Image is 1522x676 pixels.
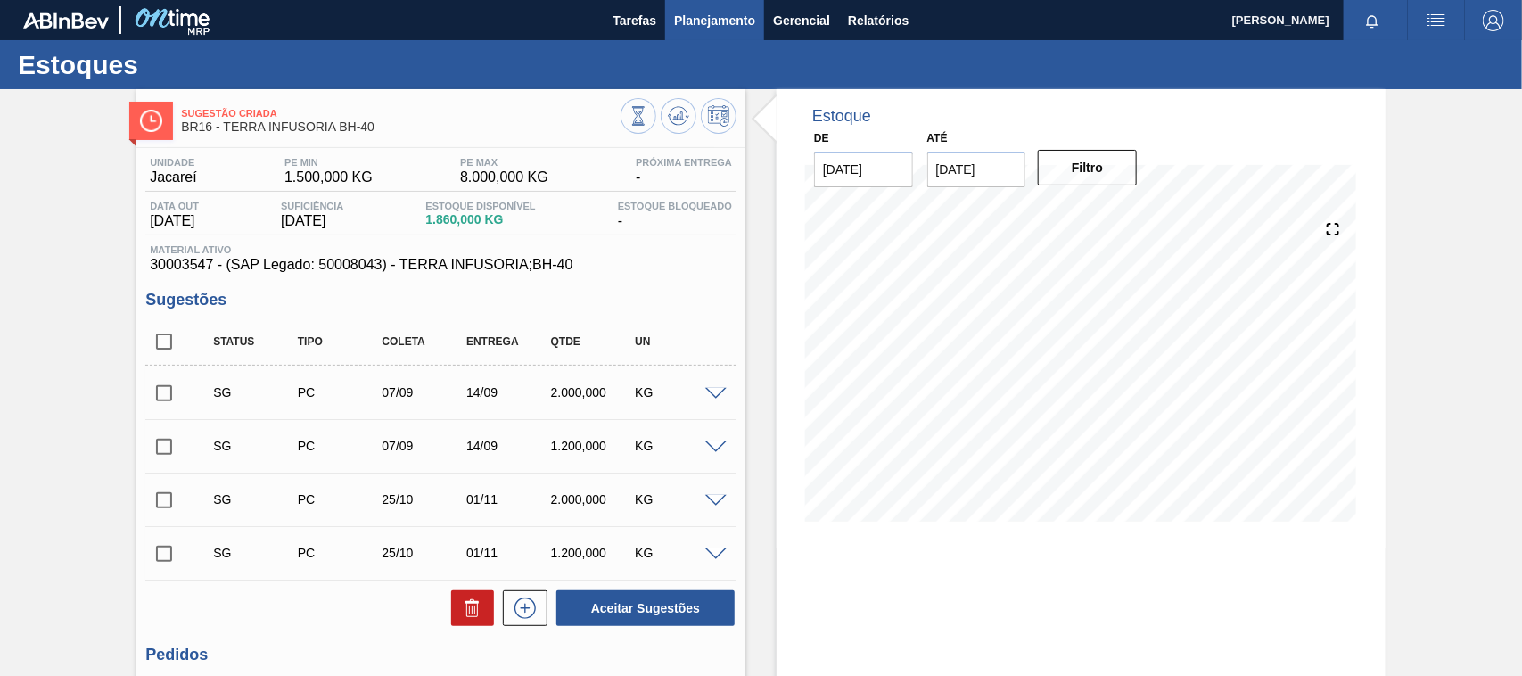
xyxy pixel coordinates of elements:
[377,335,470,348] div: Coleta
[150,169,196,185] span: Jacareí
[462,385,555,400] div: 14/09/2025
[293,385,386,400] div: Pedido de Compra
[145,291,736,309] h3: Sugestões
[377,546,470,560] div: 25/10/2025
[462,546,555,560] div: 01/11/2025
[547,589,736,628] div: Aceitar Sugestões
[927,132,948,144] label: Até
[618,201,732,211] span: Estoque Bloqueado
[377,439,470,453] div: 07/09/2025
[209,439,301,453] div: Sugestão Criada
[293,335,386,348] div: Tipo
[1426,10,1447,31] img: userActions
[547,335,639,348] div: Qtde
[209,546,301,560] div: Sugestão Criada
[848,10,909,31] span: Relatórios
[293,492,386,507] div: Pedido de Compra
[281,213,343,229] span: [DATE]
[773,10,830,31] span: Gerencial
[462,335,555,348] div: Entrega
[293,439,386,453] div: Pedido de Compra
[377,385,470,400] div: 07/09/2025
[613,10,656,31] span: Tarefas
[547,546,639,560] div: 1.200,000
[613,201,736,229] div: -
[814,132,829,144] label: De
[462,492,555,507] div: 01/11/2025
[814,152,913,187] input: dd/mm/yyyy
[462,439,555,453] div: 14/09/2025
[209,492,301,507] div: Sugestão Criada
[630,492,723,507] div: KG
[1483,10,1504,31] img: Logout
[293,546,386,560] div: Pedido de Compra
[631,157,736,185] div: -
[547,439,639,453] div: 1.200,000
[425,213,535,227] span: 1.860,000 KG
[442,590,494,626] div: Excluir Sugestões
[674,10,755,31] span: Planejamento
[812,107,871,126] div: Estoque
[556,590,735,626] button: Aceitar Sugestões
[284,157,373,168] span: PE MIN
[1344,8,1401,33] button: Notificações
[209,335,301,348] div: Status
[18,54,334,75] h1: Estoques
[181,108,621,119] span: Sugestão Criada
[460,157,548,168] span: PE MAX
[281,201,343,211] span: Suficiência
[460,169,548,185] span: 8.000,000 KG
[661,98,696,134] button: Atualizar Gráfico
[630,439,723,453] div: KG
[150,213,199,229] span: [DATE]
[1038,150,1137,185] button: Filtro
[377,492,470,507] div: 25/10/2025
[140,110,162,132] img: Ícone
[630,385,723,400] div: KG
[425,201,535,211] span: Estoque Disponível
[701,98,736,134] button: Programar Estoque
[630,546,723,560] div: KG
[150,201,199,211] span: Data out
[927,152,1026,187] input: dd/mm/yyyy
[630,335,723,348] div: UN
[23,12,109,29] img: TNhmsLtSVTkK8tSr43FrP2fwEKptu5GPRR3wAAAABJRU5ErkJggg==
[209,385,301,400] div: Sugestão Criada
[150,157,196,168] span: Unidade
[547,385,639,400] div: 2.000,000
[150,244,732,255] span: Material ativo
[547,492,639,507] div: 2.000,000
[636,157,732,168] span: Próxima Entrega
[494,590,547,626] div: Nova sugestão
[145,646,736,664] h3: Pedidos
[181,120,621,134] span: BR16 - TERRA INFUSORIA BH-40
[150,257,732,273] span: 30003547 - (SAP Legado: 50008043) - TERRA INFUSORIA;BH-40
[621,98,656,134] button: Visão Geral dos Estoques
[284,169,373,185] span: 1.500,000 KG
